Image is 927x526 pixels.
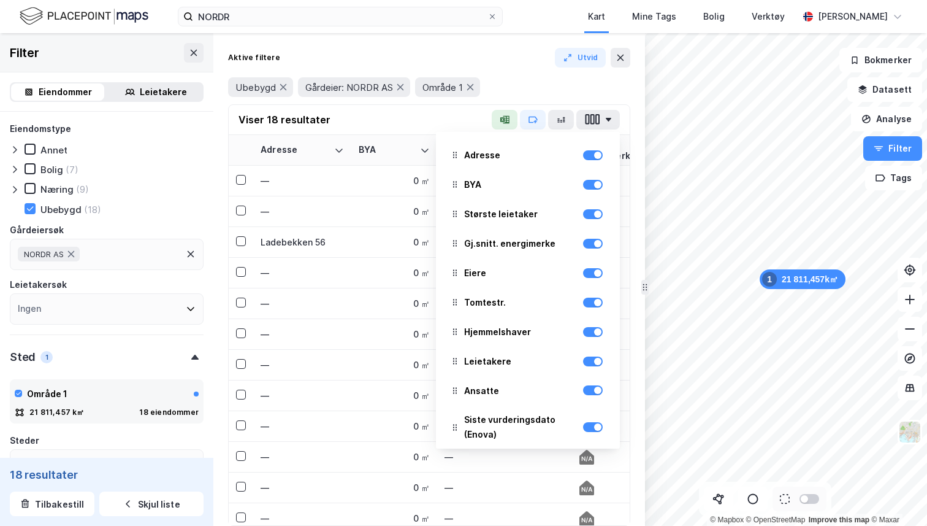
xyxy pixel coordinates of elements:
div: Annet [40,144,67,156]
div: Hjemmelshaver [464,325,531,339]
button: Analyse [851,107,922,131]
div: 0 ㎡ [359,328,430,341]
div: Leietakere [464,354,511,369]
div: — [261,389,344,402]
div: Gårdeiersøk [10,223,64,238]
div: Eiendomstype [10,122,71,136]
div: Adresse [464,148,500,163]
div: 0 ㎡ [359,266,430,279]
div: Filter [10,43,39,63]
div: — [261,512,344,525]
button: Datasett [847,77,922,102]
div: — [444,512,565,525]
div: Kart [588,9,605,24]
div: Gj.snitt. energimerke [464,236,555,251]
button: Tags [865,166,922,190]
iframe: Chat Widget [866,467,927,526]
div: Viser 18 resultater [238,112,330,127]
div: Kontrollprogram for chat [866,467,927,526]
a: Mapbox [710,516,744,524]
div: Adresse [261,144,329,156]
div: Leietakere [446,348,610,375]
div: Største leietaker [446,201,610,228]
div: — [261,451,344,463]
div: 21 811,457 k㎡ [29,408,85,417]
div: Største leietaker [464,207,538,222]
button: Skjul liste [99,492,204,516]
div: Tomtestr. [446,289,610,316]
div: 0 ㎡ [359,451,430,463]
div: 18 resultater [10,467,204,482]
div: 0 ㎡ [359,358,430,371]
div: Siste vurderingsdato (Enova) [464,412,583,442]
div: 0 ㎡ [359,481,430,494]
button: Bokmerker [839,48,922,72]
div: — [261,205,344,218]
div: — [261,481,344,494]
div: — [261,358,344,371]
div: — [261,420,344,433]
div: 0 ㎡ [359,174,430,187]
div: Hjemmelshaver [446,319,610,346]
div: 0 ㎡ [359,205,430,218]
div: Eiendommer [39,85,92,99]
div: BYA [464,177,481,192]
div: 0 ㎡ [359,297,430,310]
button: Tilbakestill [10,492,94,516]
div: 0 ㎡ [359,236,430,249]
div: Mine Tags [632,9,676,24]
div: Adresse [446,142,610,169]
div: Gj.snitt. energimerke [446,230,610,257]
div: 1 [40,351,53,363]
div: — [261,297,344,310]
div: Gj.snitt. energimerke [579,139,660,161]
div: Verktøy [752,9,785,24]
div: Eiere [446,260,610,287]
a: OpenStreetMap [746,516,806,524]
div: [PERSON_NAME] [818,9,888,24]
input: Søk på adresse, matrikkel, gårdeiere, leietakere eller personer [193,7,487,26]
button: Filter [863,136,922,161]
span: NORDR AS [24,249,64,259]
div: Ansatte [464,384,499,398]
span: Ubebygd [235,82,276,93]
button: Utvid [555,48,606,68]
div: Tomtestr. [464,295,506,310]
div: Eiere [464,266,486,280]
img: Z [898,420,921,444]
div: — [261,328,344,341]
div: Sted [10,350,36,365]
div: Aktive filtere [228,53,280,63]
a: Improve this map [809,516,869,524]
div: Område 1 [27,387,67,401]
span: Gårdeier: NORDR AS [305,82,393,93]
div: 0 ㎡ [359,420,430,433]
div: — [261,266,344,279]
div: Ansatte [446,377,610,404]
div: Bolig [703,9,725,24]
div: Ingen [18,301,41,316]
div: (7) [66,164,78,176]
span: Område 1 [422,82,463,93]
div: 1 [762,272,777,287]
div: 0 ㎡ [359,389,430,402]
div: — [444,451,565,463]
img: logo.f888ab2527a4732fd821a326f86c7f29.svg [20,6,148,27]
div: Ubebygd [40,204,82,215]
div: (9) [76,184,89,195]
div: Map marker [760,269,845,289]
div: — [444,481,565,494]
div: Leietakersøk [10,277,67,292]
div: Leietakere [140,85,187,99]
div: Næring [40,184,74,195]
div: 0 ㎡ [359,512,430,525]
div: Siste vurderingsdato (Enova) [446,406,610,448]
div: 18 eiendommer [139,408,199,417]
div: BYA [359,144,415,156]
div: Ladebekken 56 [261,236,344,249]
div: Bolig [40,164,63,176]
div: — [261,174,344,187]
div: (18) [84,204,101,215]
div: BYA [446,171,610,198]
div: Steder [10,433,39,448]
